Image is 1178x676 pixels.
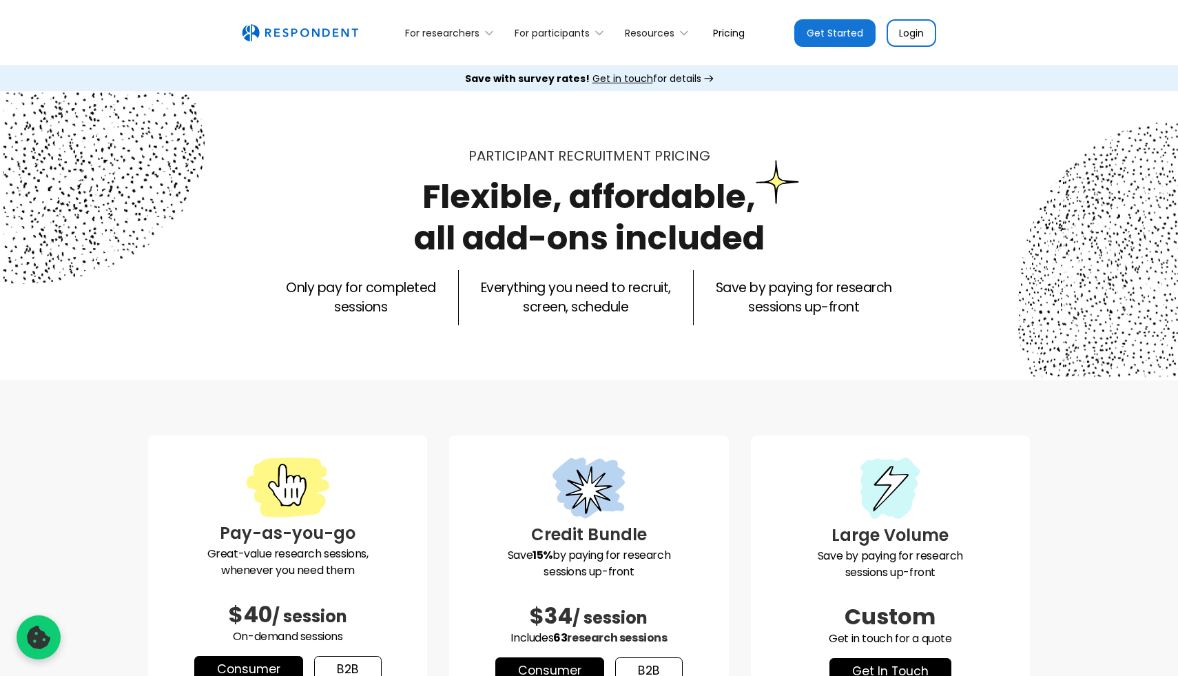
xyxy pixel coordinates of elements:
[465,72,701,85] div: for details
[617,17,702,49] div: Resources
[159,546,416,579] p: Great-value research sessions, whenever you need them
[286,278,435,317] p: Only pay for completed sessions
[654,146,710,165] span: PRICING
[468,146,651,165] span: Participant recruitment
[553,630,567,646] span: 63
[229,599,272,630] span: $40
[592,72,653,85] span: Get in touch
[762,523,1019,548] h3: Large Volume
[460,630,717,646] p: Includes
[397,17,507,49] div: For researchers
[159,521,416,546] h3: Pay-as-you-go
[762,548,1019,581] p: Save by paying for research sessions up-front
[716,278,892,317] p: Save by paying for research sessions up-front
[405,26,479,40] div: For researchers
[242,24,358,42] img: Untitled UI logotext
[507,17,617,49] div: For participants
[533,547,552,563] strong: 15%
[414,174,765,261] h1: Flexible, affordable, all add-ons included
[567,630,667,646] span: research sessions
[272,605,347,628] span: / session
[481,278,671,317] p: Everything you need to recruit, screen, schedule
[460,547,717,580] p: Save by paying for research sessions up-front
[572,606,648,629] span: / session
[530,600,572,631] span: $34
[465,72,590,85] strong: Save with survey rates!
[845,601,936,632] span: Custom
[762,631,1019,647] p: Get in touch for a quote
[625,26,674,40] div: Resources
[159,628,416,645] p: On-demand sessions
[887,19,936,47] a: Login
[515,26,590,40] div: For participants
[702,17,756,49] a: Pricing
[242,24,358,42] a: home
[460,522,717,547] h3: Credit Bundle
[794,19,876,47] a: Get Started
